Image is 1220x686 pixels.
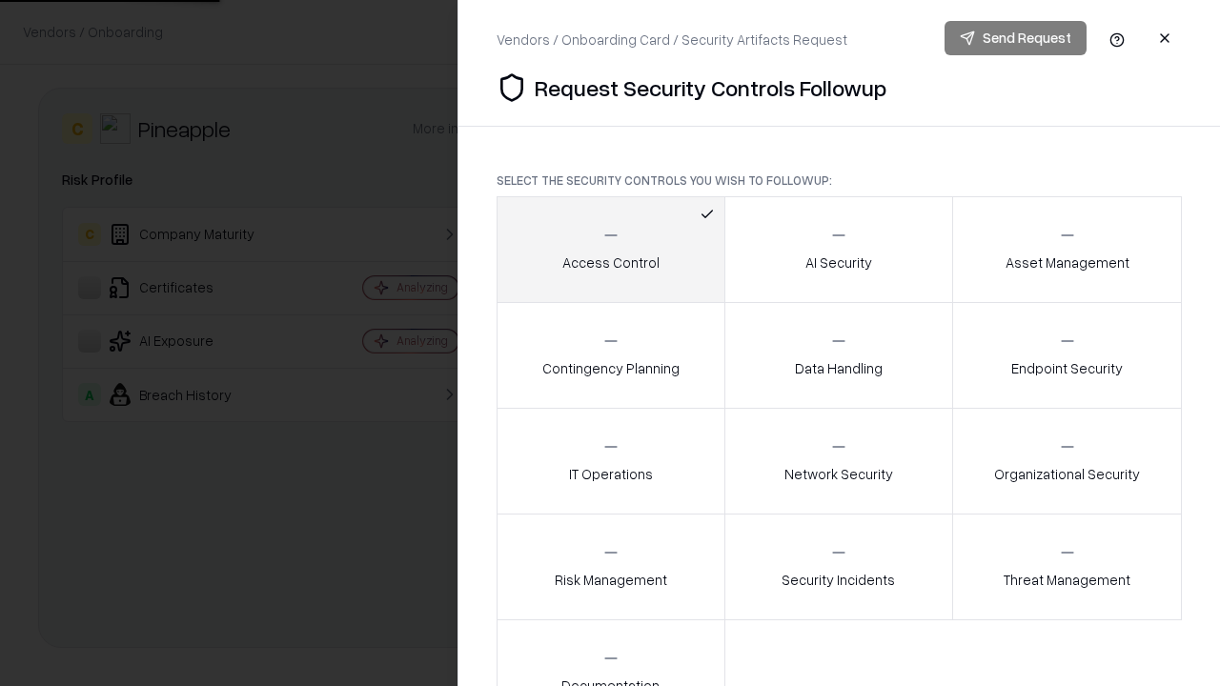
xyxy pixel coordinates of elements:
[1006,252,1129,272] p: Asset Management
[952,302,1182,409] button: Endpoint Security
[952,196,1182,303] button: Asset Management
[1004,570,1130,590] p: Threat Management
[497,196,725,303] button: Access Control
[805,252,872,272] p: AI Security
[555,570,667,590] p: Risk Management
[724,408,954,514] button: Network Security
[784,464,893,484] p: Network Security
[497,514,725,620] button: Risk Management
[562,252,660,272] p: Access Control
[535,72,886,103] p: Request Security Controls Followup
[497,30,847,50] div: Vendors / Onboarding Card / Security Artifacts Request
[497,172,1182,189] p: Select the security controls you wish to followup:
[952,514,1182,620] button: Threat Management
[952,408,1182,514] button: Organizational Security
[497,302,725,409] button: Contingency Planning
[1011,358,1123,378] p: Endpoint Security
[497,408,725,514] button: IT Operations
[724,302,954,409] button: Data Handling
[724,514,954,620] button: Security Incidents
[782,570,895,590] p: Security Incidents
[542,358,680,378] p: Contingency Planning
[795,358,883,378] p: Data Handling
[994,464,1140,484] p: Organizational Security
[569,464,653,484] p: IT Operations
[724,196,954,303] button: AI Security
